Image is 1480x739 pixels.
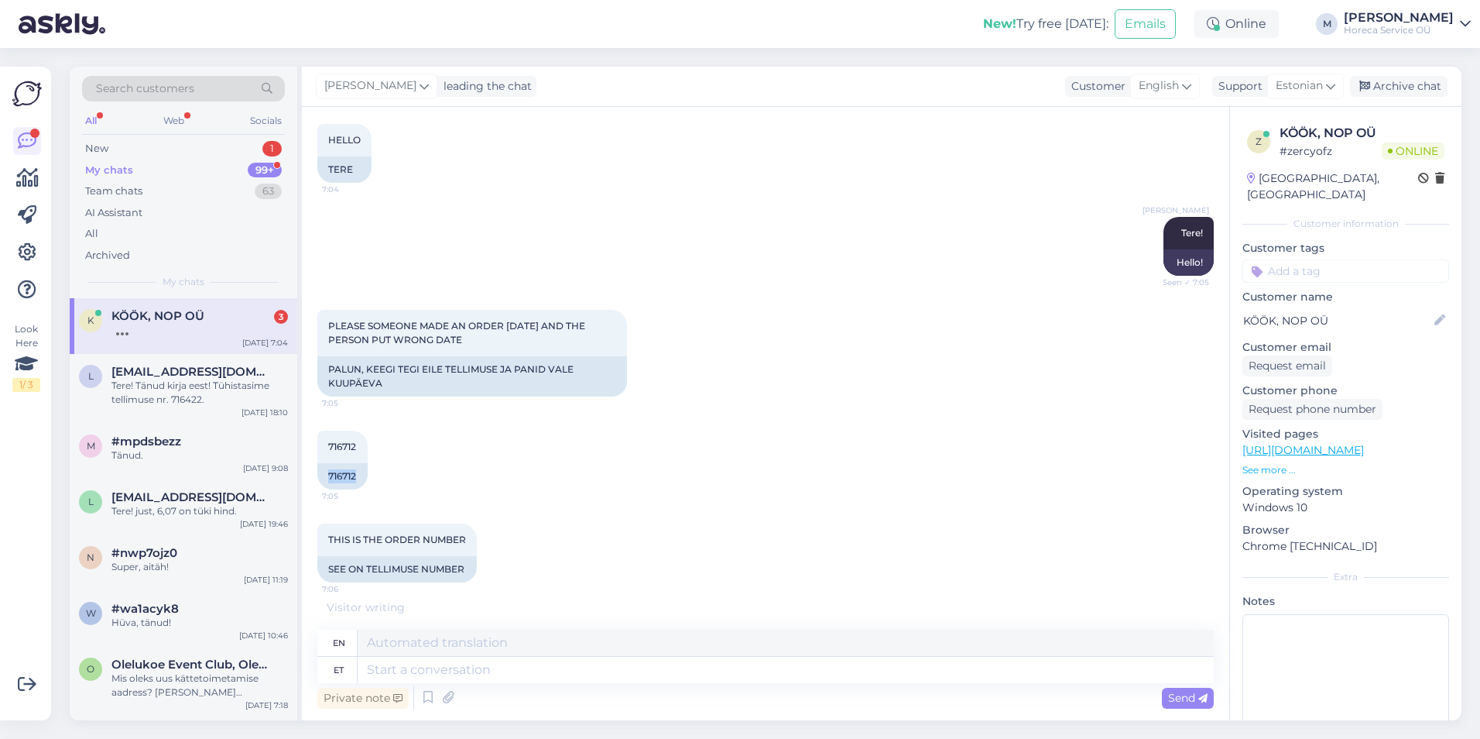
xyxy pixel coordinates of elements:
[1242,426,1449,442] p: Visited pages
[111,309,204,323] span: KÖÖK, NOP OÜ
[111,616,288,630] div: Hüva, tänud!
[1242,289,1449,305] p: Customer name
[1242,399,1382,420] div: Request phone number
[1163,249,1214,276] div: Hello!
[85,163,133,178] div: My chats
[88,496,94,507] span: l
[111,560,288,574] div: Super, aitäh!
[983,15,1108,33] div: Try free [DATE]:
[317,356,627,397] div: PALUN, KEEGI TEGI EILE TELLIMUSE JA PANID VALE KUUPÄEVA
[111,379,288,407] div: Tere! Tänud kirja eest! Tühistasime tellimuse nr. 716422.
[240,518,288,530] div: [DATE] 19:46
[87,315,94,326] span: K
[322,490,380,502] span: 7:05
[1242,483,1449,500] p: Operating system
[1065,78,1125,95] div: Customer
[1242,570,1449,584] div: Extra
[111,435,181,449] span: #mpdsbezz
[85,184,142,199] div: Team chats
[248,163,282,178] div: 99+
[87,552,94,563] span: n
[88,370,94,382] span: l
[1256,136,1262,147] span: z
[111,449,288,462] div: Tänud.
[12,322,40,392] div: Look Here
[1242,538,1449,555] p: Chrome [TECHNICAL_ID]
[111,546,177,560] span: #nwp7ojz0
[328,320,588,345] span: PLEASE SOMEONE MADE AN ORDER [DATE] AND THE PERSON PUT WRONG DATE
[1194,10,1279,38] div: Online
[322,583,380,595] span: 7:06
[242,337,288,349] div: [DATE] 7:04
[1344,12,1454,24] div: [PERSON_NAME]
[262,141,282,156] div: 1
[1242,522,1449,538] p: Browser
[274,310,288,324] div: 3
[317,463,368,490] div: 716712
[1280,143,1382,160] div: # zercyofz
[243,462,288,474] div: [DATE] 9:08
[1115,9,1176,39] button: Emails
[317,156,372,183] div: TERE
[1242,443,1364,457] a: [URL][DOMAIN_NAME]
[1242,217,1449,231] div: Customer information
[239,630,288,641] div: [DATE] 10:46
[1344,24,1454,36] div: Horeca Service OÜ
[96,81,194,97] span: Search customers
[1242,240,1449,256] p: Customer tags
[333,630,345,656] div: en
[160,111,187,131] div: Web
[1247,170,1418,203] div: [GEOGRAPHIC_DATA], [GEOGRAPHIC_DATA]
[244,574,288,586] div: [DATE] 11:19
[328,441,356,452] span: 716712
[1212,78,1262,95] div: Support
[111,365,272,379] span: laagrikool.moldre@daily.ee
[322,397,380,409] span: 7:05
[317,556,477,583] div: SEE ON TELLIMUSE NUMBER
[85,205,142,221] div: AI Assistant
[163,275,204,289] span: My chats
[1316,13,1338,35] div: M
[111,658,272,672] span: Olelukoe Event Club, OleLukoe Fantazija OÜ
[111,490,272,504] span: leiuministeerium@outlook.com
[1382,143,1444,160] span: Online
[1168,691,1208,705] span: Send
[1242,356,1332,376] div: Request email
[1242,593,1449,610] p: Notes
[111,504,288,518] div: Tere! just, 6,07 on tüki hind.
[1344,12,1471,36] a: [PERSON_NAME]Horeca Service OÜ
[1242,463,1449,477] p: See more ...
[245,699,288,711] div: [DATE] 7:18
[322,184,380,195] span: 7:04
[1181,227,1203,239] span: Tere!
[1242,339,1449,356] p: Customer email
[12,378,40,392] div: 1 / 3
[87,440,95,452] span: m
[1280,124,1444,143] div: KÖÖK, NOP OÜ
[85,248,130,263] div: Archived
[334,657,344,683] div: et
[111,602,179,616] span: #wa1acyk8
[328,134,361,146] span: HELLO
[86,607,96,619] span: w
[983,16,1016,31] b: New!
[255,184,282,199] div: 63
[85,226,98,242] div: All
[1242,500,1449,516] p: Windows 10
[1139,77,1179,95] span: English
[324,77,416,95] span: [PERSON_NAME]
[317,688,409,709] div: Private note
[1243,312,1431,329] input: Add name
[437,78,532,95] div: leading the chat
[1276,77,1323,95] span: Estonian
[328,534,466,545] span: THIS IS THE ORDER NUMBER
[317,600,1214,616] div: Visitor writing
[87,663,94,675] span: O
[82,111,100,131] div: All
[1242,383,1449,399] p: Customer phone
[242,407,288,418] div: [DATE] 18:10
[111,672,288,699] div: Mis oleks uus kättetoimetamise aadress? [PERSON_NAME] kliendikaardil muudatused. Kas ettevõte on:...
[12,79,42,108] img: Askly Logo
[1242,260,1449,283] input: Add a tag
[1143,205,1209,216] span: [PERSON_NAME]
